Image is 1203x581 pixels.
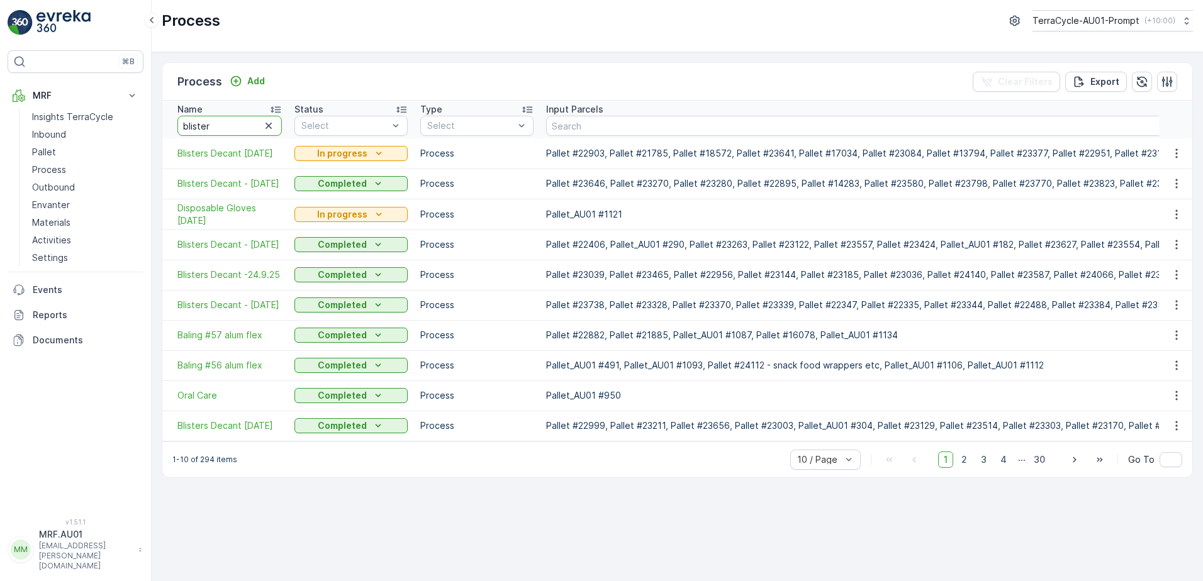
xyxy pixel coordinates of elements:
[177,177,282,190] a: Blisters Decant - 29.9.25
[420,419,534,432] p: Process
[420,268,534,281] p: Process
[177,389,282,402] a: Oral Care
[27,143,143,161] a: Pallet
[317,208,367,221] p: In progress
[318,329,367,341] p: Completed
[318,268,367,281] p: Completed
[318,419,367,432] p: Completed
[975,451,992,468] span: 3
[122,57,135,67] p: ⌘B
[420,389,534,402] p: Process
[32,111,113,123] p: Insights TerraCycle
[36,10,91,35] img: logo_light-DOdMpM7g.png
[294,418,408,433] button: Completed
[33,89,118,102] p: MRF
[294,388,408,403] button: Completed
[172,455,237,465] p: 1-10 of 294 items
[177,238,282,251] span: Blisters Decant - [DATE]
[318,359,367,372] p: Completed
[938,451,953,468] span: 1
[177,419,282,432] span: Blisters Decant [DATE]
[27,231,143,249] a: Activities
[1032,10,1193,31] button: TerraCycle-AU01-Prompt(+10:00)
[995,451,1012,468] span: 4
[177,147,282,160] a: Blisters Decant 30.9.25
[177,238,282,251] a: Blisters Decant - 25.9.25
[1065,72,1127,92] button: Export
[247,75,265,87] p: Add
[177,103,203,116] p: Name
[420,299,534,311] p: Process
[225,74,270,89] button: Add
[33,309,138,321] p: Reports
[27,108,143,126] a: Insights TerraCycle
[318,389,367,402] p: Completed
[8,528,143,571] button: MMMRF.AU01[EMAIL_ADDRESS][PERSON_NAME][DOMAIN_NAME]
[427,119,514,132] p: Select
[11,539,31,560] div: MM
[8,328,143,353] a: Documents
[294,103,323,116] p: Status
[294,328,408,343] button: Completed
[1144,16,1175,26] p: ( +10:00 )
[177,299,282,311] a: Blisters Decant - 23.9.25
[1128,453,1155,466] span: Go To
[177,202,282,227] span: Disposable Gloves [DATE]
[317,147,367,160] p: In progress
[420,238,534,251] p: Process
[177,116,282,136] input: Search
[177,73,222,91] p: Process
[177,299,282,311] span: Blisters Decant - [DATE]
[1028,451,1051,468] span: 30
[956,451,973,468] span: 2
[27,196,143,214] a: Envanter
[32,163,66,176] p: Process
[177,329,282,341] a: Baling #57 alum flex
[39,528,132,541] p: MRF.AU01
[294,297,408,313] button: Completed
[177,177,282,190] span: Blisters Decant - [DATE]
[32,146,56,158] p: Pallet
[8,10,33,35] img: logo
[8,83,143,108] button: MRF
[294,207,408,222] button: In progress
[420,177,534,190] p: Process
[8,277,143,302] a: Events
[420,208,534,221] p: Process
[420,147,534,160] p: Process
[32,181,75,194] p: Outbound
[8,302,143,328] a: Reports
[294,176,408,191] button: Completed
[177,359,282,372] a: Baling #56 alum flex
[32,234,71,246] p: Activities
[294,237,408,252] button: Completed
[32,216,70,229] p: Materials
[33,334,138,346] p: Documents
[1090,75,1119,88] p: Export
[177,147,282,160] span: Blisters Decant [DATE]
[39,541,132,571] p: [EMAIL_ADDRESS][PERSON_NAME][DOMAIN_NAME]
[318,177,367,190] p: Completed
[546,103,603,116] p: Input Parcels
[998,75,1053,88] p: Clear Filters
[32,252,68,264] p: Settings
[27,126,143,143] a: Inbound
[1018,451,1026,468] p: ...
[33,284,138,296] p: Events
[27,214,143,231] a: Materials
[1032,14,1139,27] p: TerraCycle-AU01-Prompt
[318,238,367,251] p: Completed
[27,179,143,196] a: Outbound
[420,103,442,116] p: Type
[177,419,282,432] a: Blisters Decant 18.9.25
[27,249,143,267] a: Settings
[420,329,534,341] p: Process
[177,268,282,281] a: Blisters Decant -24.9.25
[294,358,408,373] button: Completed
[318,299,367,311] p: Completed
[162,11,220,31] p: Process
[32,199,70,211] p: Envanter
